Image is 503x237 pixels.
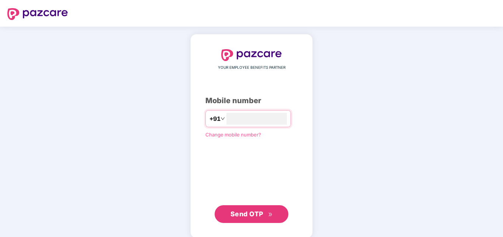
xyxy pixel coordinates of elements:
[221,49,282,61] img: logo
[215,205,288,223] button: Send OTPdouble-right
[205,95,298,106] div: Mobile number
[218,65,285,71] span: YOUR EMPLOYEE BENEFITS PARTNER
[230,210,263,218] span: Send OTP
[205,132,261,138] a: Change mobile number?
[7,8,68,20] img: logo
[268,212,273,217] span: double-right
[221,116,225,121] span: down
[209,114,221,123] span: +91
